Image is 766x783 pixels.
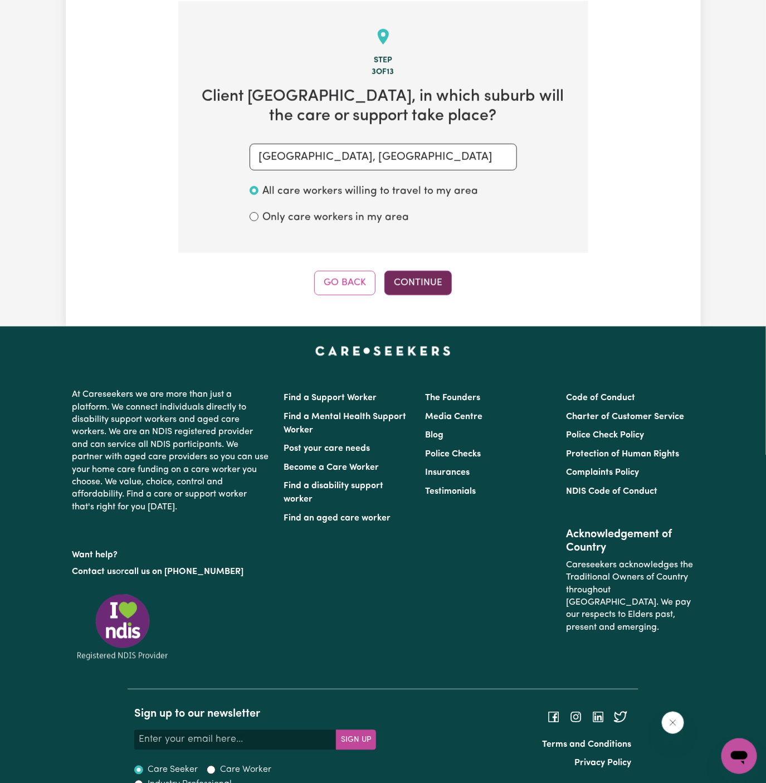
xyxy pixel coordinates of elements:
p: Want help? [72,545,271,562]
a: Become a Care Worker [284,464,379,473]
button: Go Back [314,271,375,295]
a: Careseekers home page [315,347,451,356]
a: Insurances [425,469,470,478]
a: call us on [PHONE_NUMBER] [125,568,244,577]
a: NDIS Code of Conduct [566,488,657,497]
a: Privacy Policy [575,759,632,768]
a: Find a Mental Health Support Worker [284,413,407,435]
a: Follow Careseekers on LinkedIn [592,713,605,722]
h2: Sign up to our newsletter [134,708,376,721]
p: or [72,562,271,583]
a: Contact us [72,568,116,577]
label: Care Worker [220,763,271,777]
a: Police Checks [425,450,481,459]
span: Need any help? [7,8,67,17]
a: Protection of Human Rights [566,450,679,459]
h2: Client [GEOGRAPHIC_DATA] , in which suburb will the care or support take place? [196,87,570,126]
input: Enter your email here... [134,730,336,750]
label: All care workers willing to travel to my area [263,184,479,200]
a: Follow Careseekers on Instagram [569,713,583,722]
a: Media Centre [425,413,482,422]
h2: Acknowledgement of Country [566,528,694,555]
a: Blog [425,431,443,440]
label: Care Seeker [148,763,198,777]
a: Terms and Conditions [543,741,632,750]
img: Registered NDIS provider [72,592,173,662]
a: Follow Careseekers on Facebook [547,713,560,722]
iframe: Close message [662,712,684,734]
div: 3 of 13 [196,66,570,79]
a: The Founders [425,394,480,403]
a: Follow Careseekers on Twitter [614,713,627,722]
button: Continue [384,271,452,295]
input: Enter a suburb or postcode [250,144,517,171]
a: Police Check Policy [566,431,644,440]
p: At Careseekers we are more than just a platform. We connect individuals directly to disability su... [72,385,271,518]
div: Step [196,55,570,67]
a: Testimonials [425,488,476,497]
a: Find an aged care worker [284,514,391,523]
button: Subscribe [336,730,376,750]
a: Charter of Customer Service [566,413,684,422]
a: Post your care needs [284,445,370,454]
a: Find a disability support worker [284,482,384,504]
a: Find a Support Worker [284,394,377,403]
a: Complaints Policy [566,469,639,478]
a: Code of Conduct [566,394,635,403]
iframe: Button to launch messaging window [721,738,757,774]
label: Only care workers in my area [263,210,409,226]
p: Careseekers acknowledges the Traditional Owners of Country throughout [GEOGRAPHIC_DATA]. We pay o... [566,555,694,639]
